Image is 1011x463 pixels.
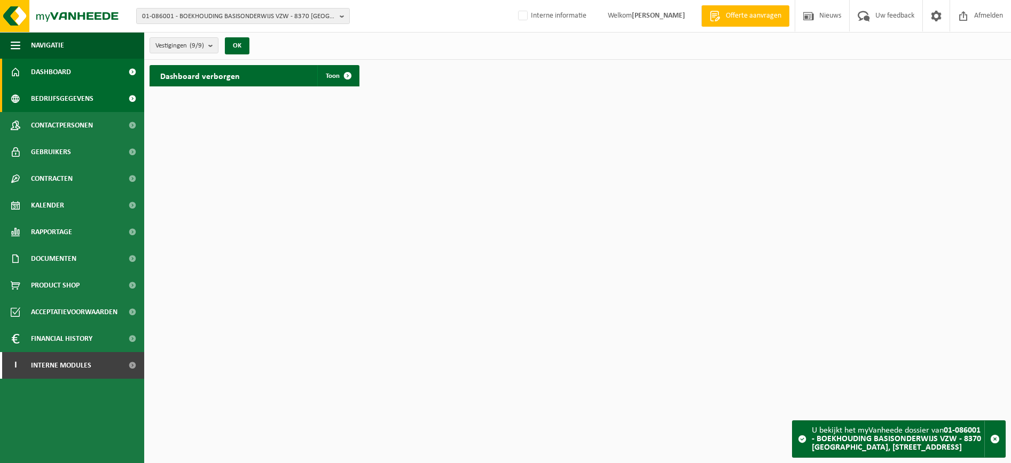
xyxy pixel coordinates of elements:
[155,38,204,54] span: Vestigingen
[723,11,784,21] span: Offerte aanvragen
[31,112,93,139] span: Contactpersonen
[31,325,92,352] span: Financial History
[317,65,358,86] a: Toon
[150,65,250,86] h2: Dashboard verborgen
[632,12,685,20] strong: [PERSON_NAME]
[31,219,72,245] span: Rapportage
[31,192,64,219] span: Kalender
[31,32,64,59] span: Navigatie
[136,8,350,24] button: 01-086001 - BOEKHOUDING BASISONDERWIJS VZW - 8370 [GEOGRAPHIC_DATA], [STREET_ADDRESS]
[812,421,984,457] div: U bekijkt het myVanheede dossier van
[701,5,789,27] a: Offerte aanvragen
[11,352,20,379] span: I
[150,37,218,53] button: Vestigingen(9/9)
[326,73,340,79] span: Toon
[812,426,981,452] strong: 01-086001 - BOEKHOUDING BASISONDERWIJS VZW - 8370 [GEOGRAPHIC_DATA], [STREET_ADDRESS]
[31,59,71,85] span: Dashboard
[31,245,76,272] span: Documenten
[225,37,249,54] button: OK
[31,272,80,299] span: Product Shop
[31,85,93,112] span: Bedrijfsgegevens
[516,8,586,24] label: Interne informatie
[31,139,71,165] span: Gebruikers
[142,9,335,25] span: 01-086001 - BOEKHOUDING BASISONDERWIJS VZW - 8370 [GEOGRAPHIC_DATA], [STREET_ADDRESS]
[31,165,73,192] span: Contracten
[31,299,117,325] span: Acceptatievoorwaarden
[190,42,204,49] count: (9/9)
[31,352,91,379] span: Interne modules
